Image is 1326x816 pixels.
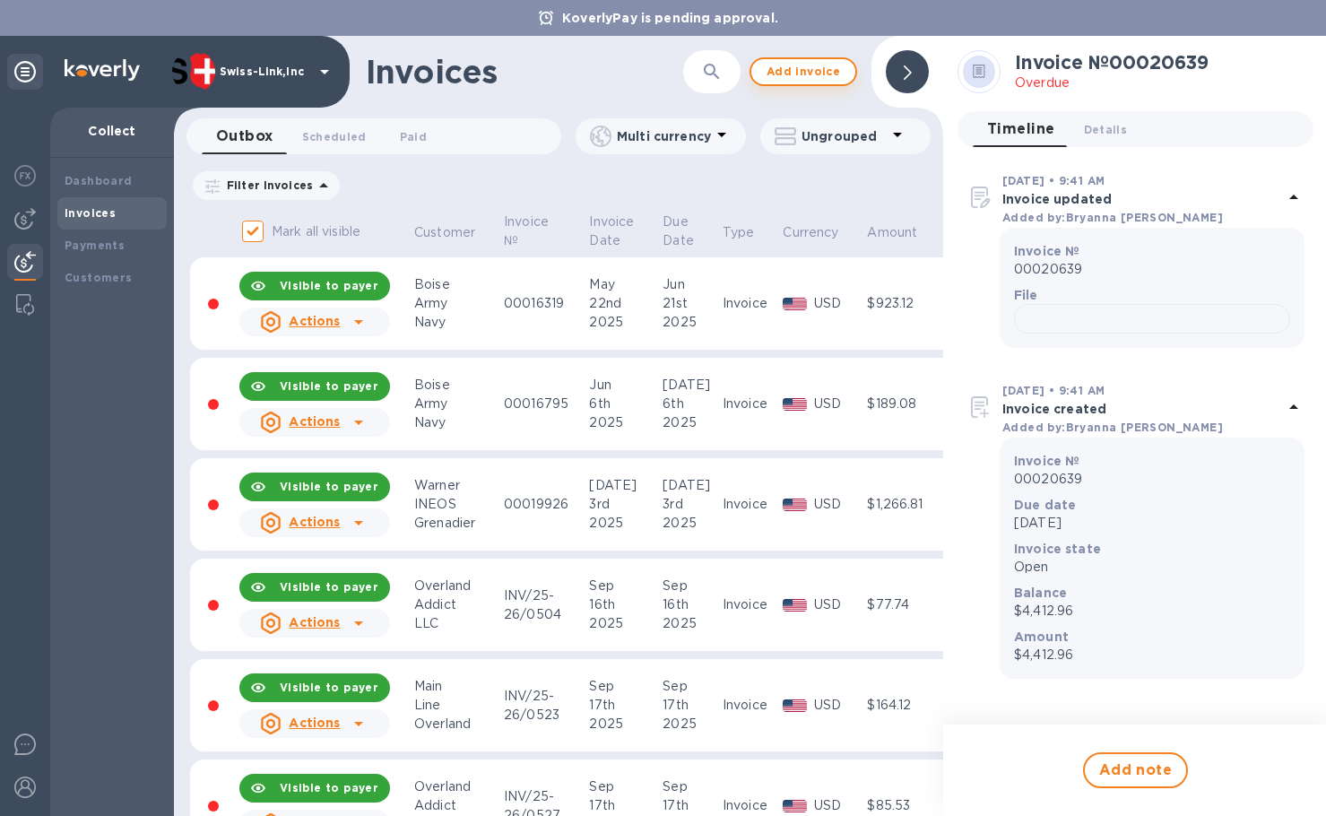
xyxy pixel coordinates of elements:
div: $1,266.81 [867,495,940,514]
img: USD [783,800,807,812]
b: Invoice № [1014,454,1079,468]
div: 00016795 [504,395,584,413]
span: Details [1084,120,1127,139]
b: Visible to payer [280,379,378,393]
div: May [589,275,657,294]
b: Invoices [65,206,116,220]
p: 00020639 [1014,260,1290,279]
b: Visible to payer [280,580,378,594]
div: 17th [663,696,717,715]
p: USD [814,395,862,413]
b: File [1014,288,1038,302]
p: [DATE] [1014,514,1290,533]
div: 2025 [589,313,657,332]
span: Scheduled [302,127,367,146]
p: Invoice Date [589,213,634,250]
b: [DATE] • 9:41 AM [1002,174,1105,187]
u: Actions [289,314,340,328]
span: Invoice Date [589,213,657,250]
div: $923.12 [867,294,940,313]
div: Army [414,294,498,313]
div: 2025 [589,514,657,533]
button: Add note [1083,752,1189,788]
div: Invoice [723,495,778,514]
div: 2025 [663,413,717,432]
div: 17th [589,796,657,815]
div: Army [414,395,498,413]
b: Customers [65,271,133,284]
div: Navy [414,313,498,332]
div: $189.08 [867,395,940,413]
div: LLC [414,614,498,633]
p: KoverlyPay is pending approval. [553,9,787,27]
p: Ungrouped [802,127,887,145]
div: 2025 [663,514,717,533]
div: 6th [663,395,717,413]
div: $77.74 [867,595,940,614]
b: Payments [65,239,125,252]
div: 21st [663,294,717,313]
div: 6th [589,395,657,413]
img: USD [783,298,807,310]
img: USD [783,599,807,612]
div: Overland [414,777,498,796]
u: Actions [289,615,340,629]
div: Addict [414,796,498,815]
span: Timeline [987,117,1055,142]
p: Type [723,223,755,242]
p: USD [814,294,862,313]
h1: Invoices [366,53,498,91]
p: Swiss-Link,Inc [220,65,309,78]
b: Due date [1014,498,1076,512]
b: Invoice № [1014,244,1079,258]
u: Actions [289,414,340,429]
div: Main [414,677,498,696]
p: Invoice updated [1002,190,1283,208]
p: Due Date [663,213,694,250]
b: [DATE] • 9:41 AM [1002,384,1105,397]
div: 2025 [589,614,657,633]
span: Amount [867,223,940,242]
p: Collect [65,122,160,140]
div: Invoice [723,294,778,313]
div: [DATE] • 9:41 AMInvoice updatedAdded by:Bryanna [PERSON_NAME] [966,170,1304,228]
span: Add note [1099,760,1173,781]
div: 16th [589,595,657,614]
b: Visible to payer [280,781,378,794]
div: [DATE] [663,476,717,495]
span: Currency [783,223,862,242]
img: USD [783,699,807,712]
b: Visible to payer [280,681,378,694]
p: Currency [783,223,838,242]
p: Invoice № [504,213,560,250]
b: Added by: Bryanna [PERSON_NAME] [1002,421,1223,434]
div: Jun [589,376,657,395]
img: USD [783,398,807,411]
img: Foreign exchange [14,165,36,187]
p: Overdue [1015,74,1209,92]
b: Added by: Bryanna [PERSON_NAME] [1002,211,1223,224]
div: Sep [589,777,657,796]
div: Navy [414,413,498,432]
p: Filter Invoices [220,178,313,193]
span: Type [723,223,778,242]
div: Boise [414,376,498,395]
div: Invoice [723,595,778,614]
span: Paid [400,127,427,146]
p: USD [814,696,862,715]
div: Unpin categories [7,54,43,90]
p: Customer [414,223,475,242]
div: 22nd [589,294,657,313]
div: 2025 [663,313,717,332]
div: Line [414,696,498,715]
div: Sep [589,677,657,696]
span: Due Date [663,213,717,250]
div: Warner [414,476,498,495]
p: $4,412.96 [1014,602,1290,621]
div: Sep [589,577,657,595]
div: $85.53 [867,796,940,815]
div: 17th [589,696,657,715]
div: 3rd [589,495,657,514]
div: 3rd [663,495,717,514]
div: Grenadier [414,514,498,533]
